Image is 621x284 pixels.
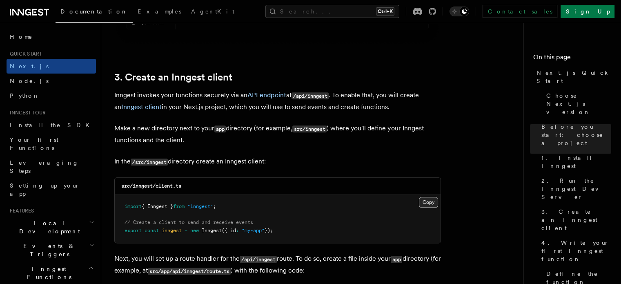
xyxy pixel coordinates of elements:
span: ({ id [222,228,236,233]
a: Contact sales [483,5,557,18]
span: Quick start [7,51,42,57]
kbd: Ctrl+K [376,7,394,16]
span: }); [265,228,273,233]
span: Local Development [7,219,89,235]
span: 1. Install Inngest [541,154,611,170]
span: // Create a client to send and receive events [125,219,253,225]
span: Install the SDK [10,122,94,128]
span: new [190,228,199,233]
span: inngest [162,228,182,233]
span: Inngest tour [7,110,46,116]
span: Inngest Functions [7,265,88,281]
span: Python [10,92,40,99]
a: Python [7,88,96,103]
a: API endpoint [247,91,286,99]
span: from [173,203,185,209]
a: Inngest client [121,103,162,111]
span: Next.js Quick Start [536,69,611,85]
span: Features [7,208,34,214]
span: Inngest [202,228,222,233]
button: Events & Triggers [7,239,96,262]
p: Make a new directory next to your directory (for example, ) where you'll define your Inngest func... [114,123,441,146]
code: app [214,125,226,132]
a: Next.js [7,59,96,74]
a: Examples [133,2,186,22]
span: Node.js [10,78,49,84]
a: Home [7,29,96,44]
code: /api/inngest [240,256,277,263]
a: Next.js Quick Start [533,65,611,88]
a: Leveraging Steps [7,155,96,178]
code: src/app/api/inngest/route.ts [148,268,231,275]
button: Local Development [7,216,96,239]
span: "my-app" [242,228,265,233]
a: Install the SDK [7,118,96,132]
span: Events & Triggers [7,242,89,258]
span: Your first Functions [10,136,58,151]
span: = [185,228,187,233]
a: AgentKit [186,2,239,22]
code: src/inngest/client.ts [121,183,181,189]
span: Before you start: choose a project [541,123,611,147]
span: import [125,203,142,209]
code: /src/inngest [131,159,168,165]
button: Search...Ctrl+K [265,5,399,18]
p: Next, you will set up a route handler for the route. To do so, create a file inside your director... [114,253,441,277]
span: Examples [138,8,181,15]
p: In the directory create an Inngest client: [114,156,441,168]
span: Leveraging Steps [10,159,79,174]
span: Setting up your app [10,182,80,197]
span: AgentKit [191,8,234,15]
span: 4. Write your first Inngest function [541,239,611,263]
span: Next.js [10,63,49,69]
a: 3. Create an Inngest client [538,204,611,235]
span: ; [213,203,216,209]
a: 1. Install Inngest [538,150,611,173]
a: Before you start: choose a project [538,119,611,150]
span: const [145,228,159,233]
span: { Inngest } [142,203,173,209]
code: src/inngest [292,125,327,132]
span: "inngest" [187,203,213,209]
span: export [125,228,142,233]
span: Choose Next.js version [546,92,611,116]
span: : [236,228,239,233]
a: Sign Up [561,5,614,18]
h4: On this page [533,52,611,65]
span: Home [10,33,33,41]
span: Documentation [60,8,128,15]
span: 2. Run the Inngest Dev Server [541,177,611,201]
a: 3. Create an Inngest client [114,72,232,83]
p: Inngest invokes your functions securely via an at . To enable that, you will create an in your Ne... [114,89,441,113]
button: Toggle dark mode [450,7,469,16]
a: 4. Write your first Inngest function [538,235,611,266]
code: app [391,256,402,263]
code: /api/inngest [292,92,329,99]
a: Your first Functions [7,132,96,155]
a: Documentation [56,2,133,23]
button: Copy [419,197,438,208]
a: 2. Run the Inngest Dev Server [538,173,611,204]
a: Choose Next.js version [543,88,611,119]
span: 3. Create an Inngest client [541,208,611,232]
a: Node.js [7,74,96,88]
a: Setting up your app [7,178,96,201]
